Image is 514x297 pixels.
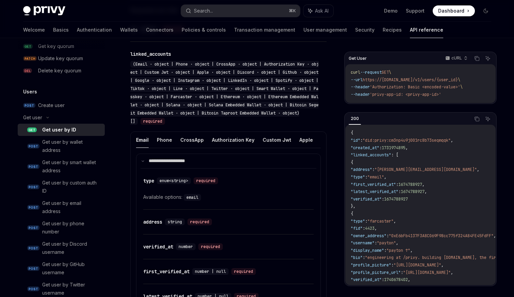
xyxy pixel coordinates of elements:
[303,5,333,17] button: Ask AI
[157,132,172,148] button: Phone
[231,268,256,275] div: required
[396,182,398,187] span: :
[442,53,470,64] button: cURL
[477,167,479,172] span: ,
[120,22,138,38] a: Wallets
[451,55,462,61] p: cURL
[263,132,291,148] button: Custom Jwt
[391,262,394,268] span: :
[351,255,363,260] span: "bio"
[384,174,386,180] span: ,
[398,189,401,194] span: :
[363,226,365,231] span: :
[401,189,425,194] span: 1674788927
[396,240,398,246] span: ,
[351,77,363,83] span: --url
[389,70,391,75] span: \
[42,240,101,256] div: Get user by Discord username
[401,270,403,275] span: :
[42,199,101,215] div: Get user by email address
[351,152,391,158] span: "linked_accounts"
[408,277,410,282] span: ,
[367,219,394,224] span: "farcaster"
[289,8,296,14] span: ⌘ K
[406,7,425,14] a: Support
[143,243,173,250] div: verified_at
[130,51,171,57] div: linked_accounts
[384,277,408,282] span: 1740678402
[42,126,76,134] div: Get user by ID
[360,138,363,143] span: :
[27,225,39,230] span: POST
[451,270,453,275] span: ,
[472,54,481,63] button: Copy the contents from the code block
[460,84,463,90] span: \
[396,284,398,290] span: :
[384,7,398,14] a: Demo
[351,233,386,239] span: "owner_address"
[130,62,319,124] span: (Email · object | Phone · object | CrossApp · object | Authorization Key · object | Custom Jwt · ...
[375,167,477,172] span: "[PERSON_NAME][EMAIL_ADDRESS][DOMAIN_NAME]"
[472,115,481,123] button: Copy the contents from the code block
[483,115,492,123] button: Ask AI
[365,174,367,180] span: :
[53,22,69,38] a: Basics
[184,194,201,201] code: email
[23,88,37,96] h5: Users
[367,174,384,180] span: "email"
[386,233,389,239] span: :
[351,204,355,209] span: },
[315,7,329,14] span: Ask AI
[349,56,367,61] span: Get User
[27,185,39,190] span: POST
[27,286,39,292] span: POST
[438,7,464,14] span: Dashboard
[363,77,458,83] span: https://[DOMAIN_NAME]/v1/users/{user_id}
[377,240,396,246] span: "payton"
[351,284,396,290] span: "first_verified_at"
[389,233,494,239] span: "0xE6bFb4137F3A8C069F98cc775f324A84FE45FdFF"
[160,178,188,184] span: enum<string>
[198,243,223,250] div: required
[351,196,382,202] span: "verified_at"
[351,167,372,172] span: "address"
[42,138,101,154] div: Get user by wallet address
[394,219,396,224] span: ,
[425,189,427,194] span: ,
[18,124,105,136] a: GETGet user by ID
[405,145,408,151] span: ,
[384,196,408,202] span: 1674788927
[18,99,105,111] a: POSTCreate user
[363,138,451,143] span: "did:privy:cm3np4u9j001rc8b73seqmqqk"
[379,145,382,151] span: :
[398,284,422,290] span: 1740678402
[375,240,377,246] span: :
[23,103,35,108] span: POST
[480,5,491,16] button: Toggle dark mode
[42,220,101,236] div: Get user by phone number
[136,132,149,148] button: Email
[351,84,370,90] span: --header
[42,281,101,297] div: Get user by Twitter username
[18,156,105,177] a: POSTGet user by smart wallet address
[212,132,254,148] button: Authorization Key
[18,238,105,258] a: POSTGet user by Discord username
[143,268,189,275] div: first_verified_at
[18,217,105,238] a: POSTGet user by phone number
[18,136,105,156] a: POSTGet user by wallet address
[403,270,451,275] span: "[URL][DOMAIN_NAME]"
[410,248,413,253] span: ,
[391,152,398,158] span: : [
[18,52,105,65] a: PATCHUpdate key quorum
[382,70,389,75] span: GET
[433,5,475,16] a: Dashboard
[38,54,83,63] div: Update key quorum
[234,22,295,38] a: Transaction management
[351,174,365,180] span: "type"
[143,177,154,184] div: type
[23,22,45,38] a: Welcome
[38,67,81,75] div: Delete key quorum
[27,246,39,251] span: POST
[27,266,39,271] span: POST
[18,197,105,217] a: POSTGet user by email address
